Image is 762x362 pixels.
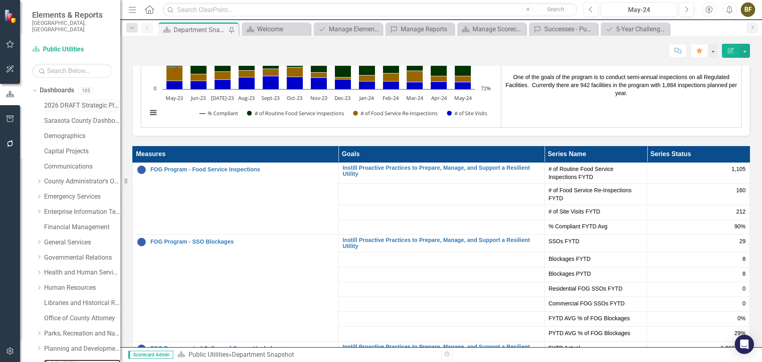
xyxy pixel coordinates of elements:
a: Successes - Public Utilities [531,24,596,34]
path: Aug-23, 158. # of Routine Food Service Inspections. [239,17,255,70]
div: Department Snapshot [174,25,227,35]
path: Mar-24, 21. # of Site Visits. [407,82,423,89]
a: Instill Proactive Practices to Prepare, Manage, and Support a Resilient Utility [342,237,540,250]
path: Apr-24, 17. # of Food Service Re-Inspections. [431,76,447,81]
a: Health and Human Services [44,268,120,277]
path: Jan-24, 24. # of Site Visits. [359,81,375,89]
a: Enterprise Information Technology [44,207,120,217]
path: May-24, 21. # of Site Visits. [455,82,471,89]
small: [GEOGRAPHIC_DATA], [GEOGRAPHIC_DATA] [32,20,112,33]
img: ClearPoint Strategy [4,9,18,23]
a: Emergency Services [44,192,120,201]
g: # of Site Visits, series 4 of 4. Bar series with 13 bars. Y axis, values. [166,76,471,89]
path: Apr-24, 22. # of Site Visits. [431,81,447,89]
path: Jan-24, 17. # of Food Service Re-Inspections. [359,75,375,81]
span: FYTD Actual [549,344,643,352]
a: FOG Program - Food Service Inspections [150,167,334,173]
span: FYTD AVG % of FOG Blockages [549,314,643,322]
a: 5-Year Challenges - Public Utilities [603,24,667,34]
path: Oct-23, 28. # of Food Service Re-Inspections. [287,67,303,77]
a: Manage Reports [387,24,452,34]
text: Feb-24 [383,94,399,102]
input: Search Below... [32,64,112,78]
path: Aug-23, 36. # of Site Visits. [239,77,255,89]
a: Parks, Recreation and Natural Resources [44,329,120,338]
a: 2026 DRAFT Strategic Plan [44,101,120,110]
path: Sept-23, 39. # of Site Visits. [263,76,279,89]
a: Libraries and Historical Resources [44,299,120,308]
text: Dec-23 [334,94,351,102]
a: Dashboards [40,86,74,95]
path: Jun-23, 20. # of Food Service Re-Inspections. [190,74,207,81]
span: 212 [736,207,746,216]
path: Jul-23, 28. # of Site Visits. [215,79,231,89]
img: No Target Set [137,237,146,247]
text: Apr-24 [431,94,447,102]
span: Residential FOG SSOs FYTD [549,285,643,293]
path: Nov-23, 34. # of Site Visits. [311,77,327,89]
path: Sept-23, 22. # of Food Service Re-Inspections. [263,69,279,76]
div: 105 [78,87,94,94]
path: Jul-23, 24. # of Food Service Re-Inspections. [215,71,231,79]
a: Planning and Development Services [44,344,120,354]
td: Double-Click to Edit Right Click for Context Menu [338,234,544,252]
path: Jan-24, 149. # of Routine Food Service Inspections. [359,25,375,75]
a: Manage Scorecards [459,24,524,34]
text: 0 [154,85,156,92]
path: Feb-24, 146. # of Routine Food Service Inspections. [383,24,399,73]
a: Demographics [44,132,120,141]
span: 29% [734,329,746,337]
input: Search ClearPoint... [162,3,578,17]
a: Financial Management [44,223,120,232]
button: Show % Compliant [200,110,238,117]
text: May-24 [454,94,472,102]
button: Show # of Site Visits [447,110,488,117]
text: 72% [481,85,491,92]
a: Human Resources [44,283,120,293]
img: No Target Set [137,344,146,354]
text: [DATE]-23 [211,94,234,102]
path: Dec-23, 30. # of Site Visits. [335,79,351,89]
div: » [177,350,435,360]
a: Communications [44,162,120,171]
span: 0 [742,299,746,307]
path: Mar-24, 145. # of Routine Food Service Inspections. [407,22,423,71]
text: Jun-23 [190,94,206,102]
text: Aug-23 [238,94,255,102]
div: Welcome [257,24,308,34]
path: May-23, 42. # of Food Service Re-Inspections. [166,67,183,81]
a: Welcome [244,24,308,34]
a: Governmental Relations [44,253,120,262]
button: View chart menu, Chart [148,107,159,118]
a: FOG Program - # of Gallons of Grease Hauled [150,346,334,352]
path: May-23, 25. # of Site Visits. [166,81,183,89]
div: May-24 [604,5,674,15]
path: Dec-23, 5. # of Food Service Re-Inspections. [335,77,351,79]
div: 5-Year Challenges - Public Utilities [616,24,667,34]
div: Department Snapshot [232,351,294,358]
a: Sarasota County Dashboard [44,116,120,126]
div: Manage Elements [329,24,380,34]
path: Oct-23, 37. # of Site Visits. [287,77,303,89]
span: # of Routine Food Service Inspections FYTD [549,165,643,181]
span: Scorecard Admin [128,351,173,359]
td: Double-Click to Edit Right Click for Context Menu [133,234,338,341]
path: May-23, 127. # of Routine Food Service Inspections. [166,24,183,67]
button: Show # of Food Service Re-Inspections [353,110,438,117]
a: Capital Projects [44,147,120,156]
a: County Administrator's Office [44,177,120,186]
div: BF [741,2,755,17]
text: Sept-23 [261,94,280,102]
span: 1,105 [732,165,746,173]
a: Instill Proactive Practices to Prepare, Manage, and Support a Resilient Utility [342,344,540,356]
text: Mar-24 [406,94,424,102]
span: Commercial FOG SSOs FYTD [549,299,643,307]
span: 8 [742,255,746,263]
a: Public Utilities [188,351,229,358]
path: Mar-24, 34. # of Food Service Re-Inspections. [407,71,423,82]
div: Manage Scorecards [472,24,524,34]
button: Search [535,4,576,15]
span: 90% [734,222,746,230]
span: Search [547,6,564,12]
img: No Target Set [137,165,146,175]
